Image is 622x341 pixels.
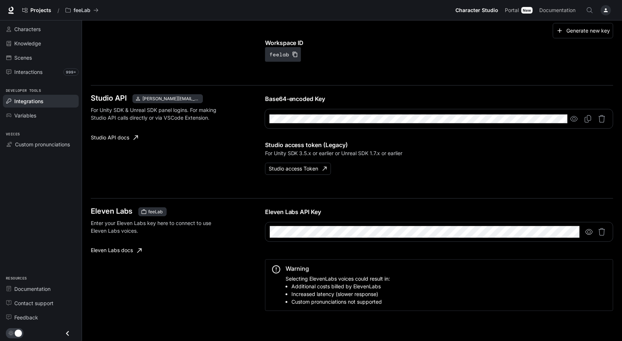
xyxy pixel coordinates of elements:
[19,3,55,18] a: Go to projects
[3,51,79,64] a: Scenes
[88,130,141,145] a: Studio API docs
[502,3,536,18] a: PortalNew
[521,7,533,14] div: New
[3,37,79,50] a: Knowledge
[74,7,90,14] p: feeLab
[3,138,79,151] a: Custom pronunciations
[536,3,581,18] a: Documentation
[265,149,613,157] p: For Unity SDK 3.5.x or earlier or Unreal SDK 1.7.x or earlier
[59,326,76,341] button: Close drawer
[55,7,62,14] div: /
[14,25,41,33] span: Characters
[455,6,498,15] span: Character Studio
[62,3,102,18] button: All workspaces
[14,285,51,293] span: Documentation
[581,112,595,125] button: Copy Base64-encoded Key
[14,97,44,105] span: Integrations
[265,163,331,175] button: Studio access Token
[91,207,133,215] h3: Eleven Labs
[452,3,501,18] a: Character Studio
[265,140,613,149] p: Studio access token (Legacy)
[265,38,613,47] p: Workspace ID
[15,140,70,148] span: Custom pronunciations
[291,290,390,298] li: Increased latency (slower response)
[14,299,53,307] span: Contact support
[505,6,519,15] span: Portal
[30,7,51,14] span: Projects
[139,95,202,102] span: [PERSON_NAME][EMAIL_ADDRESS][DOMAIN_NAME]
[291,282,390,290] li: Additional costs billed by ElevenLabs
[3,297,79,310] a: Contact support
[553,23,613,39] button: Generate new key
[14,54,32,61] span: Scenes
[291,298,390,306] li: Custom pronunciations not supported
[14,314,38,321] span: Feedback
[3,311,79,324] a: Feedback
[3,65,79,78] a: Interactions
[63,68,79,76] span: 999+
[91,94,127,102] h3: Studio API
[14,40,41,47] span: Knowledge
[133,94,203,103] div: This key applies to current user accounts
[286,275,390,306] p: Selecting ElevenLabs voices could result in:
[265,207,613,216] p: Eleven Labs API Key
[145,209,165,215] span: feeLab
[3,109,79,122] a: Variables
[3,95,79,108] a: Integrations
[582,3,597,18] button: Open Command Menu
[265,94,613,103] p: Base64-encoded Key
[15,329,22,337] span: Dark mode toggle
[14,68,42,76] span: Interactions
[138,207,167,216] div: This key will apply to your current workspace only
[91,219,217,235] p: Enter your Eleven Labs key here to connect to use Eleven Labs voices.
[265,47,301,62] button: feelab
[3,23,79,35] a: Characters
[88,243,145,258] a: Eleven Labs docs
[91,106,217,121] p: For Unity SDK & Unreal SDK panel logins. For making Studio API calls directly or via VSCode Exten...
[3,282,79,295] a: Documentation
[286,264,390,273] div: Warning
[539,6,576,15] span: Documentation
[14,112,36,119] span: Variables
